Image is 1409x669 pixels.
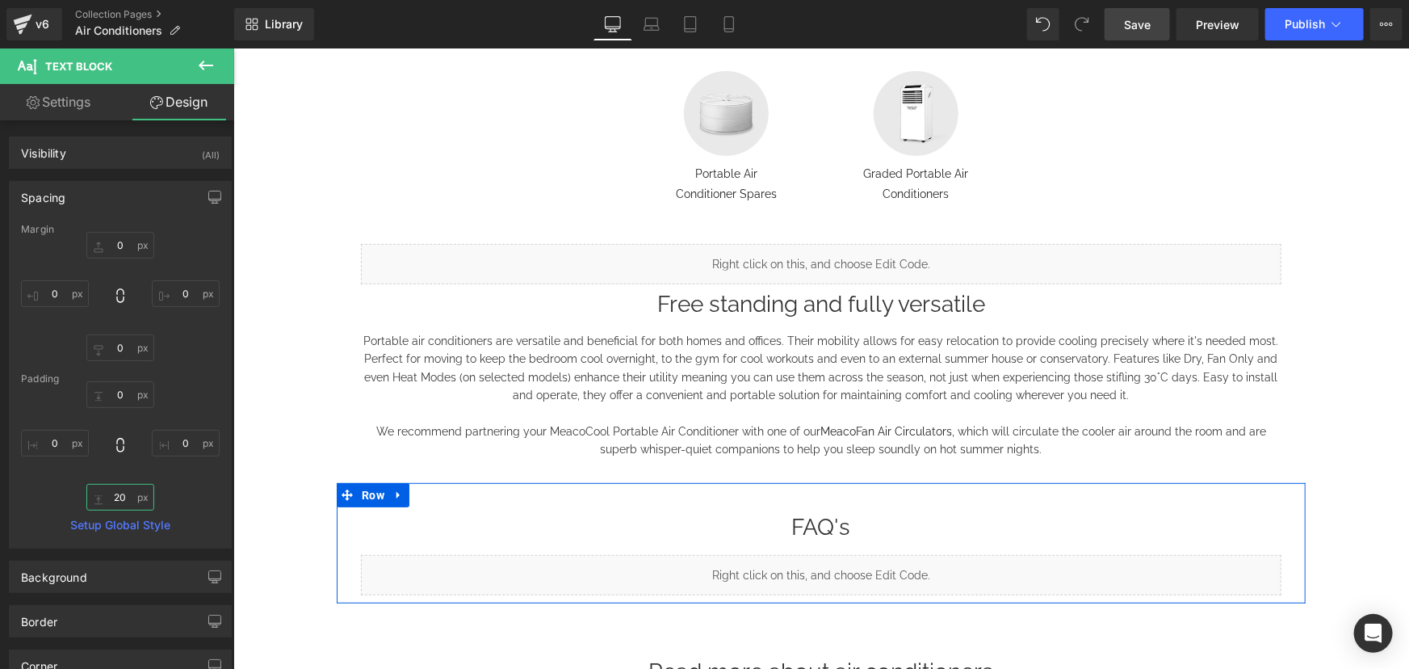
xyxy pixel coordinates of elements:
input: 0 [152,430,220,457]
a: Setup Global Style [21,519,220,532]
h1: Read more about air conditioners [115,604,1060,643]
span: Save [1124,16,1151,33]
a: Portable Air Conditioner Spares [442,119,543,152]
input: 0 [152,280,220,307]
div: Spacing [21,182,65,204]
button: More [1370,8,1403,40]
a: New Library [234,8,314,40]
a: Tablet [671,8,710,40]
p: We recommend partnering your MeacoCool Portable Air Conditioner with one of our , which will circ... [128,374,1048,410]
div: Padding [21,373,220,385]
input: 0 [21,280,89,307]
a: Laptop [632,8,671,40]
div: Visibility [21,137,66,160]
input: 0 [86,381,154,408]
div: Border [21,606,57,629]
input: 0 [21,430,89,457]
p: s [628,116,737,155]
h1: Free standing and fully versatile [128,236,1048,276]
a: Expand / Collapse [155,435,176,459]
a: Design [120,84,237,120]
div: Background [21,562,87,584]
h1: FAQ's [128,459,1048,499]
span: Preview [1196,16,1239,33]
input: 0 [86,334,154,361]
input: 0 [86,484,154,511]
a: Collection Pages [75,8,234,21]
a: Graded Portable Air Conditioner [631,119,736,152]
button: Publish [1265,8,1364,40]
span: Text Block [45,60,112,73]
button: Undo [1027,8,1059,40]
span: Row [124,435,155,459]
div: Open Intercom Messenger [1354,614,1393,653]
a: MeacoFan Air Circulators [587,377,719,389]
span: Library [265,17,303,32]
span: Air Conditioners [75,24,162,37]
div: v6 [32,14,52,35]
input: 0 [86,232,154,259]
a: Preview [1176,8,1259,40]
div: Margin [21,224,220,235]
a: v6 [6,8,62,40]
p: Portable air conditioners are versatile and beneficial for both homes and offices. Their mobility... [128,284,1048,356]
button: Redo [1066,8,1098,40]
span: Publish [1285,18,1325,31]
a: Desktop [593,8,632,40]
a: Mobile [710,8,749,40]
div: (All) [202,137,220,164]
